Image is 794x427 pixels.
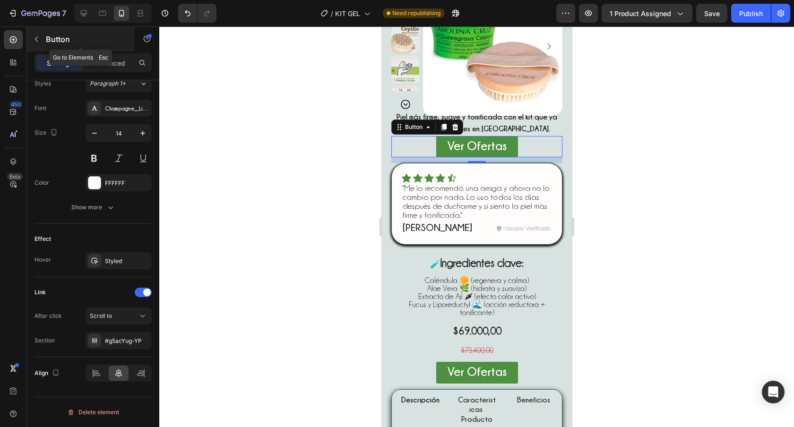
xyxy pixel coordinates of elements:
[35,79,51,88] div: Styles
[4,4,70,23] button: 7
[382,26,572,427] iframe: Design area
[331,9,333,18] span: /
[35,405,152,420] button: Delete element
[35,127,60,139] div: Size
[71,203,115,212] div: Show more
[178,4,216,23] div: Undo/Redo
[105,179,149,188] div: FFFFFF
[610,9,671,18] span: 1 product assigned
[35,104,46,112] div: Font
[35,179,49,187] div: Color
[731,4,771,23] button: Publish
[90,79,126,88] span: Paragraph 1*
[62,8,66,19] p: 7
[90,312,112,319] span: Scroll to
[335,9,360,18] span: KIT GEL
[696,4,727,23] button: Save
[35,256,51,264] div: Hover
[86,307,152,325] button: Scroll to
[392,9,440,17] span: Need republishing
[35,235,51,243] div: Effect
[35,288,46,297] div: Link
[35,199,152,216] button: Show more
[105,337,149,345] div: #g5acYug-YP
[704,9,720,17] span: Save
[93,58,125,68] p: Advanced
[105,104,149,113] div: Champagne__Limousines_Bold1
[67,407,119,418] div: Delete element
[105,257,149,265] div: Styled
[46,34,126,45] p: Button
[35,367,61,380] div: Align
[739,9,763,18] div: Publish
[9,101,23,108] div: 450
[47,58,73,68] p: Settings
[35,336,55,345] div: Section
[762,381,785,403] div: Open Intercom Messenger
[86,75,152,92] button: Paragraph 1*
[602,4,692,23] button: 1 product assigned
[35,312,62,320] div: After click
[7,173,23,180] div: Beta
